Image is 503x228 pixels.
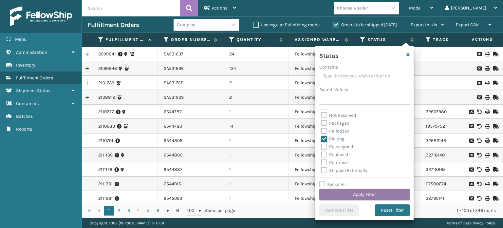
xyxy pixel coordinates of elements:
td: Fellowship - West [289,76,354,90]
span: Shipment Status [16,88,50,93]
td: 1 [223,177,289,191]
span: Batches [16,114,33,119]
td: 2 [223,90,289,105]
td: 6544890 [158,148,223,162]
i: Print BOL [485,182,489,186]
td: Fellowship - West [289,47,354,61]
label: Palletized [321,128,349,134]
label: Fulfillment Order Id [105,37,145,43]
i: Print BOL [485,110,489,114]
div: 1 - 100 of 546 items [244,207,496,214]
i: Request to Be Cancelled [469,196,473,201]
span: Go to the next page [165,208,171,213]
td: 1 [223,162,289,177]
span: Mode [409,5,420,11]
td: Fellowship - West [289,162,354,177]
a: 2111301 [98,181,113,187]
td: 6544780 [158,119,223,134]
label: Returned [321,160,348,165]
td: 2 [223,76,289,90]
td: Fellowship - West [289,191,354,206]
i: Print BOL [485,138,489,143]
td: 1 [223,191,289,206]
i: Mark as Shipped [493,81,497,85]
span: 100 [187,207,197,214]
td: 19579752 [420,119,485,134]
i: Void BOL [477,196,481,201]
i: Print BOL [485,66,489,71]
a: Privacy Policy [470,221,495,225]
span: Export CSV [456,22,478,28]
a: 5 [143,206,153,216]
a: 2111179 [98,166,112,173]
td: Fellowship - West [289,119,354,134]
p: Copyright 2023 [PERSON_NAME]™ v 1.0.191 [90,218,164,228]
td: 1 [223,148,289,162]
a: 1 [104,206,114,216]
label: Status [367,37,407,43]
td: 6544808 [158,134,223,148]
i: Mark as Shipped [493,124,497,129]
a: 2099846 [98,65,117,72]
td: 6545093 [158,191,223,206]
a: Go to the next page [163,206,173,216]
i: Request to Be Cancelled [469,167,473,172]
a: 3 [124,206,134,216]
h4: Status [319,50,338,60]
button: Reset Filter [375,204,410,216]
span: Administration [16,50,47,55]
a: Go to the last page [173,206,183,216]
i: Print BOL [485,52,489,56]
a: 6 [153,206,163,216]
td: SA531636 [158,61,223,76]
i: Void BOL [477,138,481,143]
h3: Fulfillment Orders [88,21,139,29]
label: Shipped Externally [321,168,367,173]
i: Print BOL [485,124,489,129]
i: Request to Be Cancelled [477,52,481,56]
label: Contains [319,64,338,71]
td: 32790141 [420,191,485,206]
i: Mark as Shipped [493,182,497,186]
label: Quantity [236,37,276,43]
i: Void BOL [477,124,481,129]
i: Mark as Shipped [493,95,497,100]
i: Void BOL [477,182,481,186]
button: Remove Filter [319,204,359,216]
span: Reports [16,126,32,132]
label: Use regular Palletizing mode [253,22,320,28]
td: 6544887 [158,162,223,177]
td: SA531909 [158,90,223,105]
a: 2108819 [98,94,115,101]
label: Replaced [321,152,348,157]
i: Mark as Shipped [493,138,497,143]
td: SA531637 [158,47,223,61]
td: 6544915 [158,177,223,191]
label: Assigned Warehouse [295,37,342,43]
td: 32683148 [420,134,485,148]
a: 4 [134,206,143,216]
span: Actions [451,34,497,45]
td: Fellowship - West [289,177,354,191]
td: Fellowship - West [289,134,354,148]
i: Void BOL [477,153,481,157]
label: Picking [321,136,345,142]
i: Request to Be Cancelled [477,81,481,85]
td: 6544787 [158,105,223,119]
span: Go to the last page [175,208,180,213]
div: Choose a seller [337,5,368,11]
i: Print BOL [485,81,489,85]
span: items per page [187,206,235,216]
a: 2 [114,206,124,216]
td: Fellowship - West [289,148,354,162]
i: Mark as Shipped [493,66,497,71]
i: Mark as Shipped [493,167,497,172]
label: Tracking Number [433,37,473,43]
i: Void BOL [477,167,481,172]
i: Request to Be Cancelled [469,124,473,129]
a: 2101739 [98,80,114,86]
td: 32667980 [420,105,485,119]
a: 2111961 [98,195,113,202]
a: 2099841 [98,51,116,57]
i: Void BOL [477,110,481,114]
